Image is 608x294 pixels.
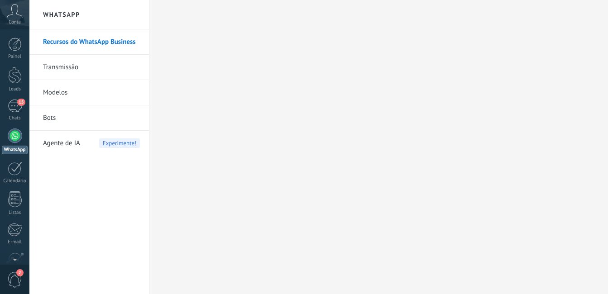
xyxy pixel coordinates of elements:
div: Calendário [2,178,28,184]
a: Modelos [43,80,140,105]
li: Transmissão [29,55,149,80]
li: Bots [29,105,149,131]
div: Painel [2,54,28,60]
li: Recursos do WhatsApp Business [29,29,149,55]
li: Agente de IA [29,131,149,156]
a: Recursos do WhatsApp Business [43,29,140,55]
div: Chats [2,115,28,121]
span: 15 [17,99,25,106]
div: WhatsApp [2,146,28,154]
span: 2 [16,269,24,276]
a: Agente de IAExperimente! [43,131,140,156]
div: Leads [2,86,28,92]
li: Modelos [29,80,149,105]
a: Transmissão [43,55,140,80]
span: Agente de IA [43,131,80,156]
div: E-mail [2,239,28,245]
span: Conta [9,19,21,25]
span: Experimente! [99,138,140,148]
div: Listas [2,210,28,216]
a: Bots [43,105,140,131]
